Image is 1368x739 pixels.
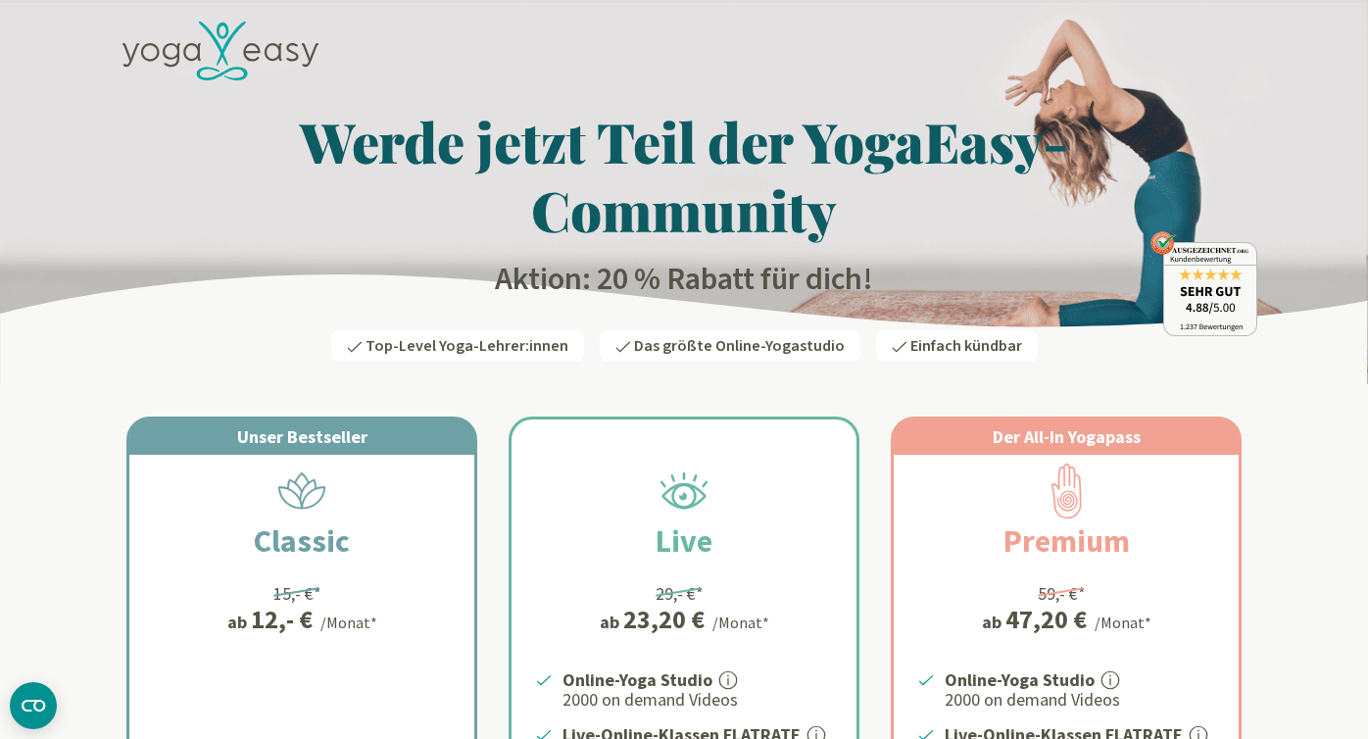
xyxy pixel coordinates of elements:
h2: Aktion: 20 % Rabatt für dich! [111,260,1257,299]
h1: Werde jetzt Teil der YogaEasy-Community [111,107,1257,244]
div: /Monat* [1095,611,1151,634]
p: 2000 on demand Videos [562,688,833,712]
span: Top-Level Yoga-Lehrer:innen [366,335,568,357]
div: 23,20 € [623,607,705,632]
strong: Online-Yoga Studio [945,668,1095,691]
h2: Live [609,517,759,565]
div: /Monat* [320,611,377,634]
h2: Premium [956,517,1177,565]
div: 59,- €* [1038,580,1086,607]
span: Das größte Online-Yogastudio [634,335,845,357]
div: 15,- €* [273,580,321,607]
span: Der All-In Yogapass [993,425,1141,448]
div: 12,- € [251,607,313,632]
div: 29,- €* [656,580,704,607]
span: Einfach kündbar [910,335,1022,357]
strong: Online-Yoga Studio [562,668,712,691]
button: CMP-Widget öffnen [10,682,57,729]
h2: Classic [207,517,397,565]
span: Unser Bestseller [237,425,367,448]
div: /Monat* [712,611,769,634]
span: ab [982,609,1005,635]
span: ab [600,609,623,635]
img: ausgezeichnet_badge.png [1150,231,1257,336]
span: ab [227,609,251,635]
p: 2000 on demand Videos [945,688,1215,712]
div: 47,20 € [1005,607,1087,632]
